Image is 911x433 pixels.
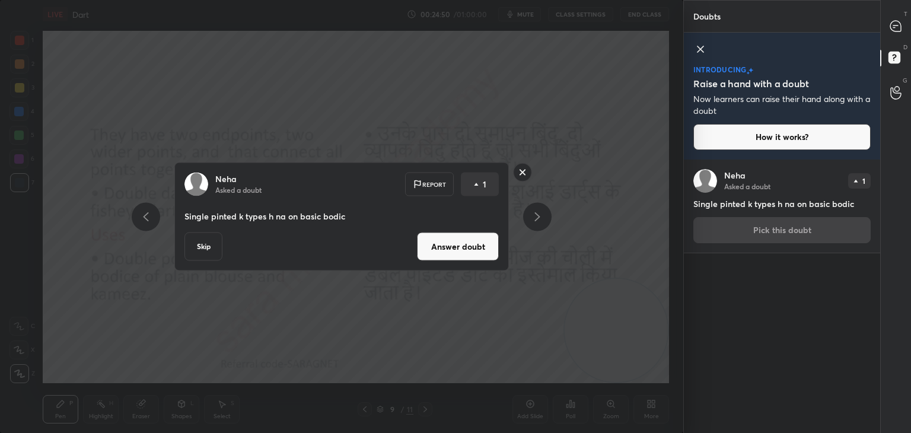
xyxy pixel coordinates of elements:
div: Report [405,173,454,196]
img: default.png [693,169,717,193]
p: 1 [483,179,486,190]
button: Skip [184,233,222,261]
img: large-star.026637fe.svg [748,68,753,73]
img: default.png [184,173,208,196]
button: How it works? [693,124,871,150]
p: Neha [215,174,237,184]
p: D [903,43,907,52]
p: 1 [862,177,865,184]
p: Single pinted k types h na on basic bodic [184,211,499,222]
p: Doubts [684,1,730,32]
p: Now learners can raise their hand along with a doubt [693,93,871,117]
p: Asked a doubt [724,182,770,191]
h5: Raise a hand with a doubt [693,77,809,91]
div: grid [684,160,880,433]
p: introducing [693,66,747,73]
img: small-star.76a44327.svg [747,71,750,75]
button: Answer doubt [417,233,499,261]
h4: Single pinted k types h na on basic bodic [693,198,871,210]
p: Neha [724,171,746,180]
p: T [904,9,907,18]
p: G [903,76,907,85]
p: Asked a doubt [215,185,262,195]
